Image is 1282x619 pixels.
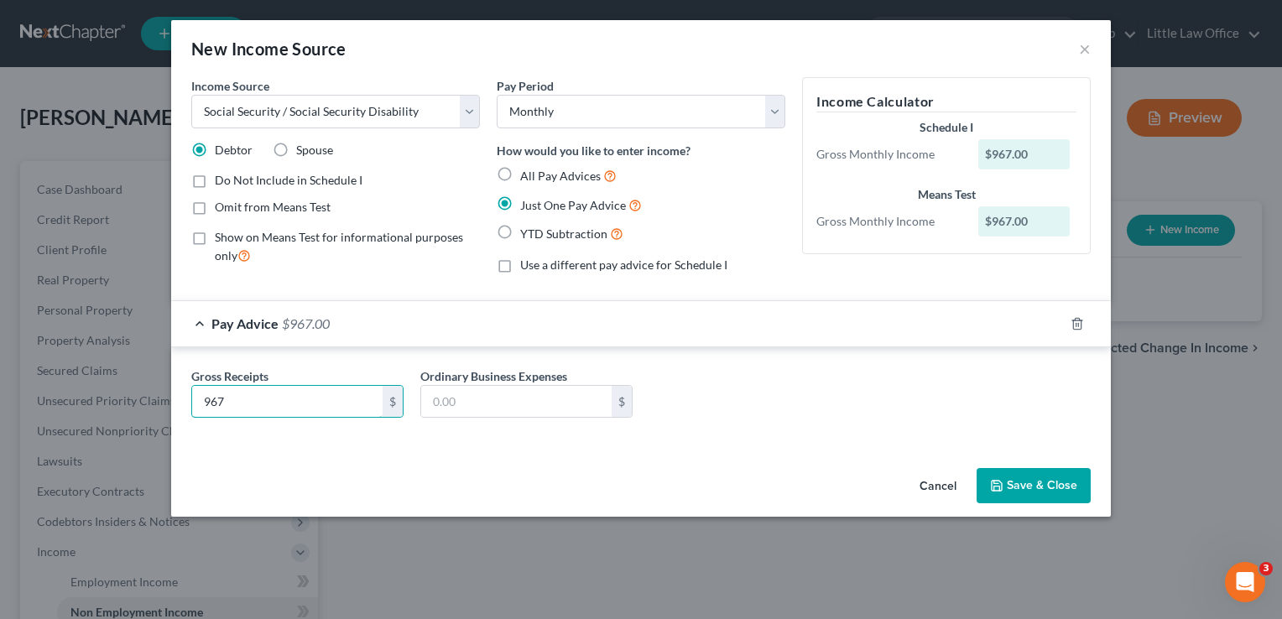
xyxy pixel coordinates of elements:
span: Debtor [215,143,253,157]
span: Just One Pay Advice [520,198,626,212]
div: $967.00 [978,206,1071,237]
span: Income Source [191,79,269,93]
span: Pay Advice [211,315,279,331]
div: $967.00 [978,139,1071,169]
label: How would you like to enter income? [497,142,691,159]
span: Do Not Include in Schedule I [215,173,362,187]
label: Ordinary Business Expenses [420,367,567,385]
span: Show on Means Test for informational purposes only [215,230,463,263]
div: Schedule I [816,119,1076,136]
span: All Pay Advices [520,169,601,183]
h5: Income Calculator [816,91,1076,112]
div: Gross Monthly Income [808,213,970,230]
iframe: Intercom live chat [1225,562,1265,602]
button: Save & Close [977,468,1091,503]
span: 3 [1259,562,1273,575]
button: Cancel [906,470,970,503]
div: $ [612,386,632,418]
div: Means Test [816,186,1076,203]
div: Gross Monthly Income [808,146,970,163]
span: Use a different pay advice for Schedule I [520,257,727,272]
input: 0.00 [421,386,612,418]
label: Gross Receipts [191,367,268,385]
span: YTD Subtraction [520,226,607,241]
input: 0.00 [192,386,383,418]
div: New Income Source [191,37,347,60]
label: Pay Period [497,77,554,95]
div: $ [383,386,403,418]
span: Omit from Means Test [215,200,331,214]
span: Spouse [296,143,333,157]
button: × [1079,39,1091,59]
span: $967.00 [282,315,330,331]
